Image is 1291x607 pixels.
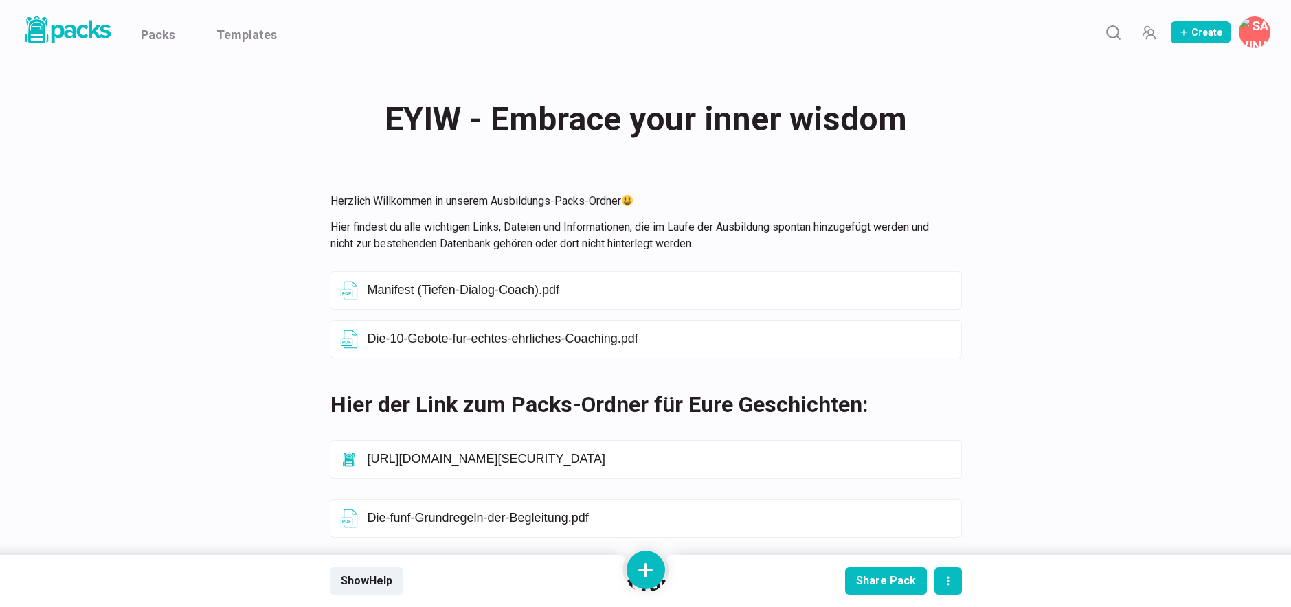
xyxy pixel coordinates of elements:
[330,193,945,209] p: Herzlich Willkommen in unserem Ausbildungs-Packs-Ordner
[330,567,403,595] button: ShowHelp
[368,452,953,467] p: [URL][DOMAIN_NAME][SECURITY_DATA]
[1099,19,1127,46] button: Search
[368,511,953,526] p: Die-funf-Grundregeln-der-Begleitung.pdf
[330,219,945,252] p: Hier findest du alle wichtigen Links, Dateien und Informationen, die im Laufe der Ausbildung spon...
[21,14,113,46] img: Packs logo
[339,449,359,470] img: link icon
[1171,21,1231,43] button: Create Pack
[368,332,953,347] p: Die-10-Gebote-fur-echtes-ehrliches-Coaching.pdf
[1135,19,1163,46] button: Manage Team Invites
[845,567,927,595] button: Share Pack
[385,93,907,146] span: EYIW - Embrace your inner wisdom
[856,574,916,587] div: Share Pack
[934,567,962,595] button: actions
[1239,16,1270,48] button: Savina Tilmann
[368,283,953,298] p: Manifest (Tiefen-Dialog-Coach).pdf
[21,14,113,51] a: Packs logo
[622,195,633,206] img: 😃
[330,388,945,421] h2: Hier der Link zum Packs-Ordner für Eure Geschichten:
